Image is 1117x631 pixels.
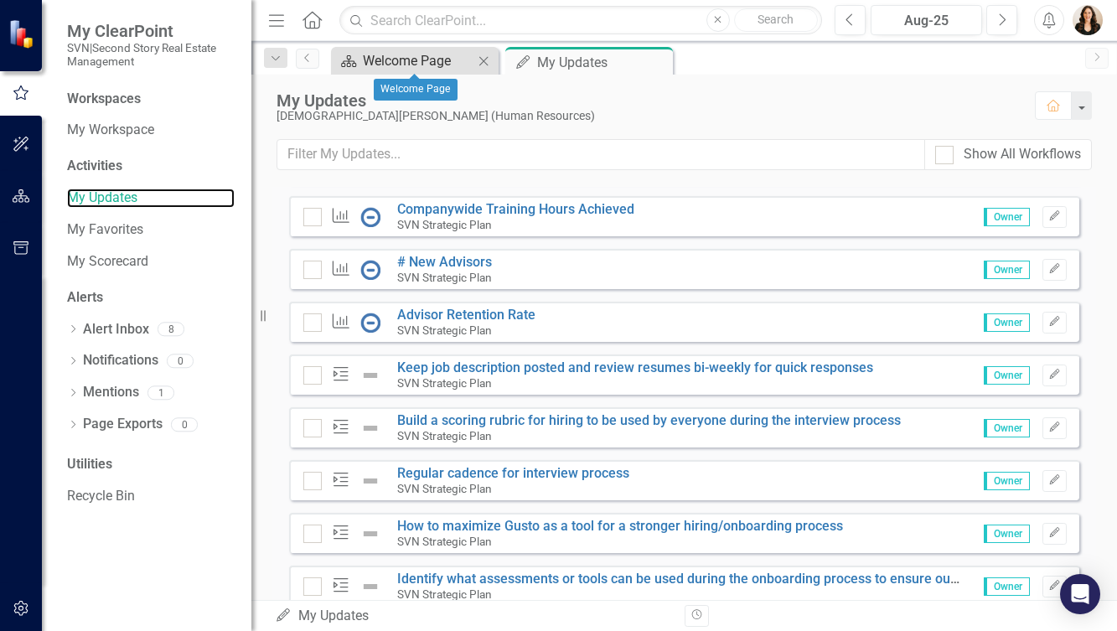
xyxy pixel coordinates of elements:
small: SVN Strategic Plan [397,535,492,548]
small: SVN Strategic Plan [397,587,492,601]
div: Activities [67,157,235,176]
small: SVN|Second Story Real Estate Management [67,41,235,69]
a: My Scorecard [67,252,235,272]
div: 8 [158,323,184,337]
a: Mentions [83,383,139,402]
div: Welcome Page [363,50,473,71]
img: Not Defined [360,418,380,438]
span: My ClearPoint [67,21,235,41]
button: Aug-25 [871,5,982,35]
a: Recycle Bin [67,487,235,506]
img: No Information [360,260,380,280]
a: Build a scoring rubric for hiring to be used by everyone during the interview process [397,412,901,428]
a: Notifications [83,351,158,370]
img: No Information [360,313,380,333]
div: My Updates [537,52,669,73]
img: Not Defined [360,577,380,597]
div: Alerts [67,288,235,308]
div: Aug-25 [877,11,976,31]
div: Welcome Page [374,79,458,101]
small: SVN Strategic Plan [397,376,492,390]
span: Owner [984,313,1030,332]
span: Owner [984,208,1030,226]
div: My Updates [277,91,1018,110]
div: 0 [167,354,194,368]
img: ClearPoint Strategy [8,19,38,49]
img: Not Defined [360,524,380,544]
a: How to maximize Gusto as a tool for a stronger hiring/onboarding process [397,518,843,534]
button: Search [734,8,818,32]
small: SVN Strategic Plan [397,218,492,231]
div: My Updates [275,607,672,626]
img: Not Defined [360,365,380,385]
a: Advisor Retention Rate [397,307,535,323]
span: Owner [984,577,1030,596]
a: Page Exports [83,415,163,434]
span: Search [758,13,794,26]
div: Show All Workflows [964,145,1081,164]
span: Owner [984,261,1030,279]
div: [DEMOGRAPHIC_DATA][PERSON_NAME] (Human Resources) [277,110,1018,122]
a: Welcome Page [335,50,473,71]
div: Open Intercom Messenger [1060,574,1100,614]
img: Kristen Hodge [1073,5,1103,35]
img: Not Defined [360,471,380,491]
div: Utilities [67,455,235,474]
div: Workspaces [67,90,141,109]
a: Keep job description posted and review resumes bi-weekly for quick responses [397,359,873,375]
a: My Updates [67,189,235,208]
span: Owner [984,525,1030,543]
small: SVN Strategic Plan [397,323,492,337]
a: Regular cadence for interview process [397,465,629,481]
input: Search ClearPoint... [339,6,822,35]
img: No Information [360,207,380,227]
input: Filter My Updates... [277,139,925,170]
a: My Favorites [67,220,235,240]
div: 1 [147,385,174,400]
span: Owner [984,366,1030,385]
a: Companywide Training Hours Achieved [397,201,634,217]
a: # New Advisors [397,254,492,270]
span: Owner [984,419,1030,437]
small: SVN Strategic Plan [397,429,492,442]
a: Alert Inbox [83,320,149,339]
span: Owner [984,472,1030,490]
small: SVN Strategic Plan [397,482,492,495]
div: 0 [171,417,198,432]
small: SVN Strategic Plan [397,271,492,284]
a: My Workspace [67,121,235,140]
